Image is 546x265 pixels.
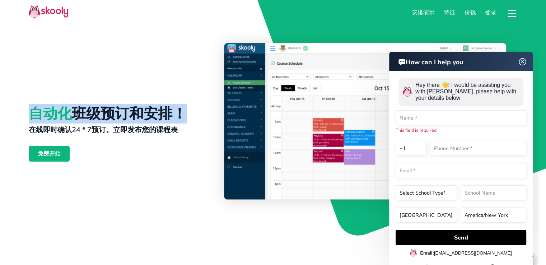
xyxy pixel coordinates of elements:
a: 特征 [439,7,460,18]
span: 自动化 [29,104,72,124]
button: dropdown menu [507,5,517,22]
span: 价钱 [465,9,476,17]
h1: 班级预订和安排！ [29,105,187,122]
a: 登录 [480,7,501,18]
img: Skooly [29,5,68,19]
img: 课程安排，预订系统和软件<span class='notranslate'>Skooly |免费试用 [224,43,517,224]
a: 安排演示 [407,7,439,18]
h2: 在线即时确认24 * 7预订。立即发布您的课程表 [29,125,178,134]
a: 价钱 [460,7,481,18]
a: 免费开始 [29,146,70,161]
span: 登录 [485,9,496,17]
